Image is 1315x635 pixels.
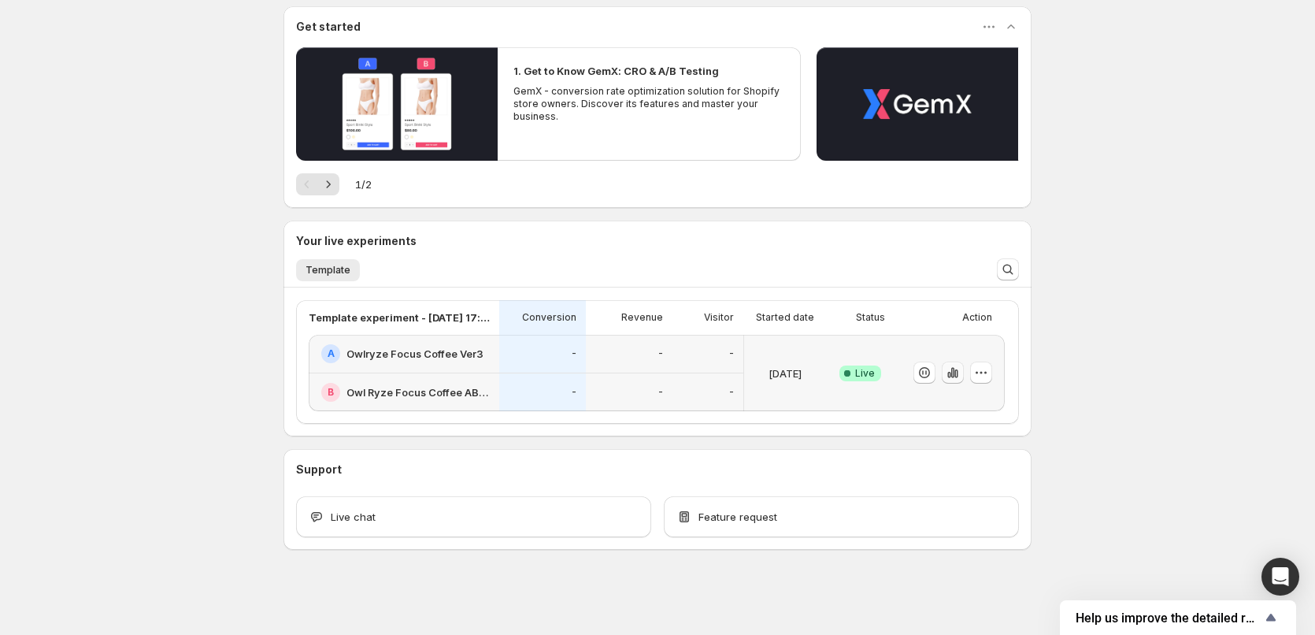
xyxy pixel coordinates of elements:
[522,311,576,324] p: Conversion
[513,63,719,79] h2: 1. Get to Know GemX: CRO & A/B Testing
[1261,558,1299,596] div: Open Intercom Messenger
[355,176,372,192] span: 1 / 2
[621,311,663,324] p: Revenue
[817,47,1018,161] button: Play video
[309,310,490,325] p: Template experiment - [DATE] 17:44:12
[296,47,498,161] button: Play video
[346,384,490,400] h2: Owl Ryze Focus Coffee AB Test Purple Theme
[296,173,339,195] nav: Pagination
[658,347,663,360] p: -
[296,233,417,249] h3: Your live experiments
[855,367,875,380] span: Live
[328,347,335,360] h2: A
[296,462,342,477] h3: Support
[513,85,784,123] p: GemX - conversion rate optimization solution for Shopify store owners. Discover its features and ...
[572,386,576,399] p: -
[1076,608,1280,627] button: Show survey - Help us improve the detailed report for A/B campaigns
[1076,611,1261,626] span: Help us improve the detailed report for A/B campaigns
[572,347,576,360] p: -
[856,311,885,324] p: Status
[769,366,802,381] p: [DATE]
[729,386,734,399] p: -
[331,509,376,525] span: Live chat
[317,173,339,195] button: Next
[346,346,483,362] h2: Owlryze Focus Coffee Ver3
[306,264,350,277] span: Template
[997,258,1019,280] button: Search and filter results
[328,386,334,399] h2: B
[698,509,777,525] span: Feature request
[962,311,992,324] p: Action
[658,386,663,399] p: -
[296,19,361,35] h3: Get started
[704,311,734,324] p: Visitor
[729,347,734,360] p: -
[756,311,814,324] p: Started date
